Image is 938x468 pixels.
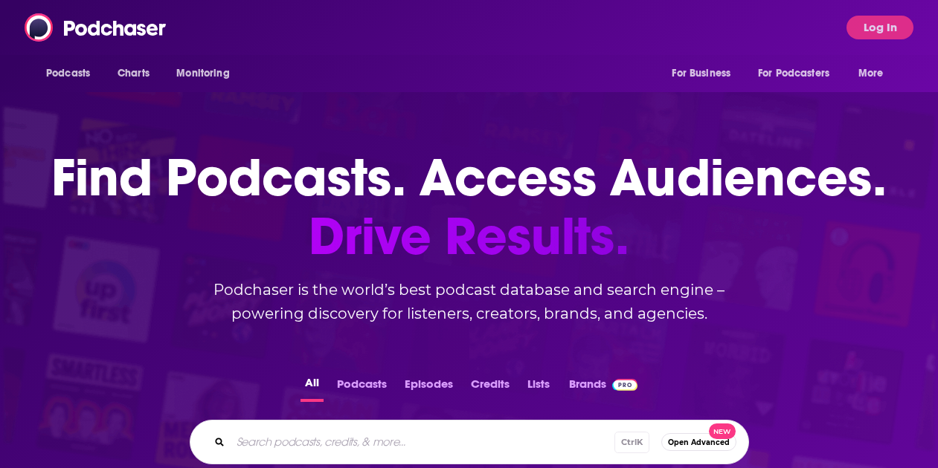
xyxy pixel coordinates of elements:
button: open menu [661,59,749,88]
button: Log In [847,16,913,39]
span: For Podcasters [758,63,829,84]
span: For Business [672,63,730,84]
button: Episodes [400,373,457,402]
button: Credits [466,373,514,402]
span: Drive Results. [51,207,887,266]
span: Charts [118,63,150,84]
span: Podcasts [46,63,90,84]
button: Lists [523,373,554,402]
img: Podchaser Pro [612,379,638,391]
button: open menu [36,59,109,88]
h2: Podchaser is the world’s best podcast database and search engine – powering discovery for listene... [172,278,767,325]
span: New [709,423,736,439]
input: Search podcasts, credits, & more... [231,430,614,454]
button: open menu [166,59,248,88]
div: Search podcasts, credits, & more... [190,420,749,464]
img: Podchaser - Follow, Share and Rate Podcasts [25,13,167,42]
button: open menu [748,59,851,88]
span: More [858,63,884,84]
h1: Find Podcasts. Access Audiences. [51,149,887,266]
button: All [301,373,324,402]
button: Podcasts [333,373,391,402]
span: Monitoring [176,63,229,84]
a: BrandsPodchaser Pro [569,373,638,402]
button: open menu [848,59,902,88]
span: Ctrl K [614,432,649,453]
a: Charts [108,59,158,88]
button: Open AdvancedNew [661,433,736,451]
span: Open Advanced [668,438,730,446]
